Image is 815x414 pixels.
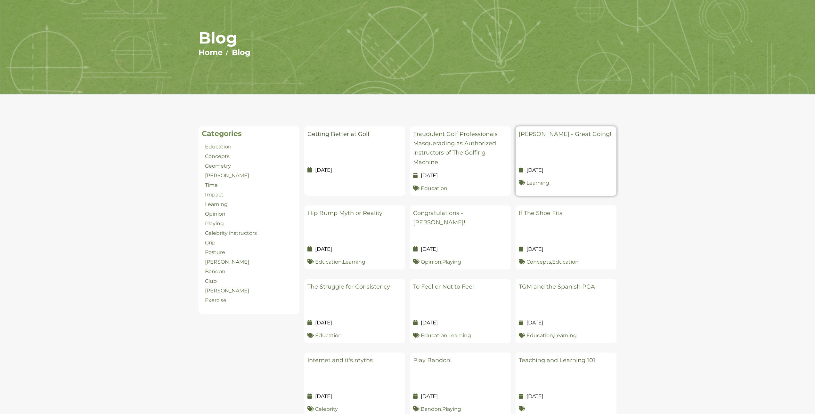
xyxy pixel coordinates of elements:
a: Internet and it's myths [307,357,373,364]
p: [DATE] [307,319,402,327]
a: Blog [232,48,250,57]
a: Grip [205,240,216,246]
a: Learning [343,259,365,265]
a: Education [421,185,447,191]
a: Education [315,259,342,265]
p: [DATE] [413,172,508,179]
a: [PERSON_NAME] [205,259,249,265]
a: Home [199,48,223,57]
a: Learning [205,201,228,207]
a: Education [526,332,553,338]
a: TGM and the Spanish PGA [519,283,595,290]
p: , [307,258,402,266]
a: Play Bandon! [413,357,452,364]
a: [PERSON_NAME] [205,172,249,179]
a: To Feel or Not to Feel [413,283,474,290]
p: [DATE] [413,245,508,253]
p: [DATE] [413,319,508,327]
a: Opinion [205,211,225,217]
a: Playing [442,259,461,265]
a: Concepts [205,153,230,159]
h2: Categories [202,130,296,138]
a: Posture [205,249,225,255]
a: Hip Bump Myth or Reality [307,210,382,217]
a: Playing [205,220,224,227]
p: [DATE] [307,245,402,253]
p: , [413,258,508,266]
p: , [413,405,508,413]
p: , [519,331,613,340]
p: [DATE] [519,393,613,400]
a: Learning [448,332,471,338]
h1: Blog [199,28,616,48]
a: Time [205,182,218,188]
a: Education [421,332,447,338]
a: Exercise [205,297,226,303]
a: Celebrity instructors [205,230,257,236]
p: , [519,258,613,266]
a: The Struggle for Consistency [307,283,390,290]
a: Concepts [526,259,551,265]
p: [DATE] [519,319,613,327]
p: [DATE] [413,393,508,400]
a: Geometry [205,163,231,169]
a: Club [205,278,217,284]
a: [PERSON_NAME] [205,288,249,294]
a: Learning [554,332,577,338]
a: Congratulations - [PERSON_NAME]! [413,210,465,226]
a: Bandon [205,268,225,275]
a: Teaching and Learning 101 [519,357,595,364]
p: [DATE] [519,166,613,174]
a: Impact [205,192,224,198]
a: Education [552,259,579,265]
p: [DATE] [307,166,402,174]
a: Education [315,332,342,338]
a: Bandon [421,406,441,412]
p: , [413,331,508,340]
p: [DATE] [519,245,613,253]
a: Getting Better at Golf [307,131,370,138]
a: Opinion [421,259,441,265]
a: Fraudulent Golf Professionals Masquerading as Authorized Instructors of The Golfing Machine [413,131,498,166]
a: If The Shoe Fits [519,210,562,217]
a: Education [205,144,232,150]
a: Playing [442,406,461,412]
a: Learning [526,180,549,186]
a: [PERSON_NAME] - Great Going! [519,131,611,138]
p: [DATE] [307,393,402,400]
